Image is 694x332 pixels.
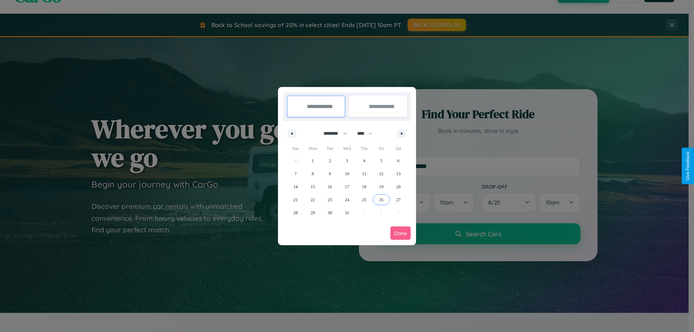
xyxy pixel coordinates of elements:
[380,154,382,167] span: 5
[329,154,331,167] span: 2
[304,143,321,154] span: Mon
[356,154,373,167] button: 4
[338,154,355,167] button: 3
[304,193,321,206] button: 22
[379,167,384,180] span: 12
[356,167,373,180] button: 11
[390,227,411,240] button: Done
[373,154,390,167] button: 5
[373,180,390,193] button: 19
[338,143,355,154] span: Wed
[390,180,407,193] button: 20
[328,193,332,206] span: 23
[287,206,304,219] button: 28
[390,154,407,167] button: 6
[304,180,321,193] button: 15
[321,206,338,219] button: 30
[362,193,366,206] span: 25
[338,180,355,193] button: 17
[321,154,338,167] button: 2
[287,193,304,206] button: 21
[338,193,355,206] button: 24
[287,180,304,193] button: 14
[321,167,338,180] button: 9
[294,206,298,219] span: 28
[294,193,298,206] span: 21
[321,180,338,193] button: 16
[345,167,349,180] span: 10
[321,193,338,206] button: 23
[345,206,349,219] span: 31
[373,167,390,180] button: 12
[390,143,407,154] span: Sat
[363,154,365,167] span: 4
[328,206,332,219] span: 30
[396,180,400,193] span: 20
[379,180,384,193] span: 19
[304,154,321,167] button: 1
[373,193,390,206] button: 26
[338,206,355,219] button: 31
[310,180,315,193] span: 15
[338,167,355,180] button: 10
[321,143,338,154] span: Tue
[396,167,400,180] span: 13
[304,206,321,219] button: 29
[287,167,304,180] button: 7
[312,167,314,180] span: 8
[287,143,304,154] span: Sun
[685,151,690,181] div: Give Feedback
[329,167,331,180] span: 9
[362,167,367,180] span: 11
[356,143,373,154] span: Thu
[373,143,390,154] span: Fri
[362,180,366,193] span: 18
[345,193,349,206] span: 24
[356,180,373,193] button: 18
[345,180,349,193] span: 17
[310,206,315,219] span: 29
[294,180,298,193] span: 14
[295,167,297,180] span: 7
[379,193,384,206] span: 26
[390,193,407,206] button: 27
[397,154,399,167] span: 6
[346,154,348,167] span: 3
[310,193,315,206] span: 22
[312,154,314,167] span: 1
[304,167,321,180] button: 8
[396,193,400,206] span: 27
[328,180,332,193] span: 16
[356,193,373,206] button: 25
[390,167,407,180] button: 13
